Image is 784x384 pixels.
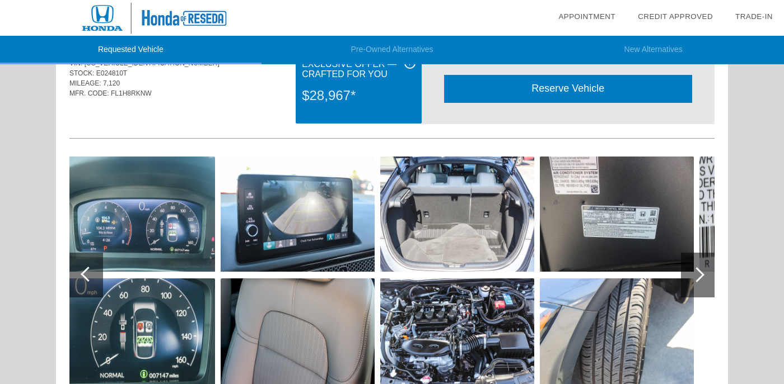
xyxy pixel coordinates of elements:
img: 40.jpg [540,157,694,272]
img: 38.jpg [380,157,534,272]
a: Appointment [558,12,615,21]
a: Credit Approved [638,12,713,21]
span: FL1H8RKNW [111,89,152,97]
span: MFR. CODE: [69,89,109,97]
img: 36.jpg [221,157,375,272]
span: STOCK: [69,69,94,77]
span: 7,120 [103,79,120,87]
div: Reserve Vehicle [444,75,692,102]
div: $28,967* [302,81,415,110]
img: 34.jpg [61,157,215,272]
span: MILEAGE: [69,79,101,87]
span: E024810T [96,69,127,77]
div: Quoted on [DATE] 10:41:13 AM [69,105,715,123]
li: New Alternatives [522,36,784,64]
li: Pre-Owned Alternatives [262,36,523,64]
a: Trade-In [735,12,773,21]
